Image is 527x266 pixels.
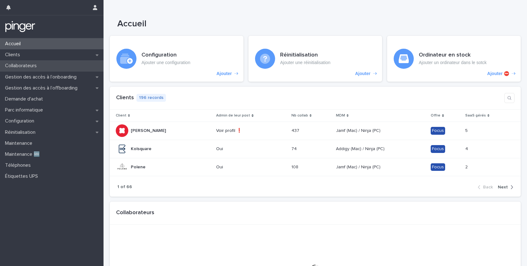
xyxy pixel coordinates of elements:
p: 74 [291,145,298,152]
p: Jamf (Mac) / Ninja (PC) [336,163,382,170]
p: Voir profil ❗ [216,128,269,133]
p: [PERSON_NAME] [131,127,167,133]
p: Maintenance 🆕 [3,151,45,157]
h1: Accueil [117,19,423,30]
h1: Collaborateurs [116,209,154,216]
p: Collaborateurs [3,63,42,69]
p: Oui [216,165,269,170]
tr: PolenePolene Oui108108 Jamf (Mac) / Ninja (PC)Jamf (Mac) / Ninja (PC) Focus22 [110,158,521,176]
p: Nb collab [291,112,308,119]
button: Next [495,184,513,190]
a: Ajouter [248,36,382,82]
p: Téléphones [3,162,36,168]
p: Admin de leur post [216,112,250,119]
p: 108 [291,163,300,170]
img: mTgBEunGTSyRkCgitkcU [5,20,35,33]
p: 437 [291,127,301,133]
p: Polene [131,163,147,170]
p: Ajouter [355,71,370,76]
p: Addigy (Mac) / Ninja (PC) [336,145,386,152]
p: Client [116,112,126,119]
p: Oui [216,146,269,152]
div: Focus [431,127,445,135]
p: Jamf (Mac) / Ninja (PC) [336,127,382,133]
h3: Ordinateur en stock [419,52,487,59]
p: 196 records [136,94,166,102]
p: Offre [431,112,440,119]
p: Kolsquare [131,145,153,152]
p: Gestion des accès à l’onboarding [3,74,82,80]
p: 5 [465,127,469,133]
p: 1 of 66 [117,184,132,190]
tr: [PERSON_NAME][PERSON_NAME] Voir profil ❗437437 Jamf (Mac) / Ninja (PC)Jamf (Mac) / Ninja (PC) Foc... [110,122,521,140]
span: Back [483,185,493,189]
p: Ajouter une configuration [141,60,190,65]
p: Ajouter un ordinateur dans le sotck [419,60,487,65]
p: Configuration [3,118,39,124]
p: 4 [465,145,469,152]
button: Back [478,184,495,190]
h3: Réinitialisation [280,52,330,59]
p: 2 [465,163,469,170]
p: Ajouter [216,71,232,76]
p: SaaS gérés [465,112,486,119]
div: Focus [431,145,445,153]
div: Focus [431,163,445,171]
a: Ajouter ⛔️ [387,36,521,82]
p: Gestion des accès à l’offboarding [3,85,83,91]
h3: Configuration [141,52,190,59]
p: Maintenance [3,140,37,146]
p: Réinitialisation [3,129,40,135]
tr: KolsquareKolsquare Oui7474 Addigy (Mac) / Ninja (PC)Addigy (Mac) / Ninja (PC) Focus44 [110,140,521,158]
span: Next [498,185,508,189]
p: Parc informatique [3,107,48,113]
p: Clients [3,52,25,58]
p: MDM [336,112,345,119]
p: Accueil [3,41,26,47]
p: Ajouter une réinitialisation [280,60,330,65]
a: Clients [116,95,134,100]
p: Étiquettes UPS [3,173,43,179]
p: Ajouter ⛔️ [487,71,509,76]
p: Demande d'achat [3,96,48,102]
a: Ajouter [110,36,243,82]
